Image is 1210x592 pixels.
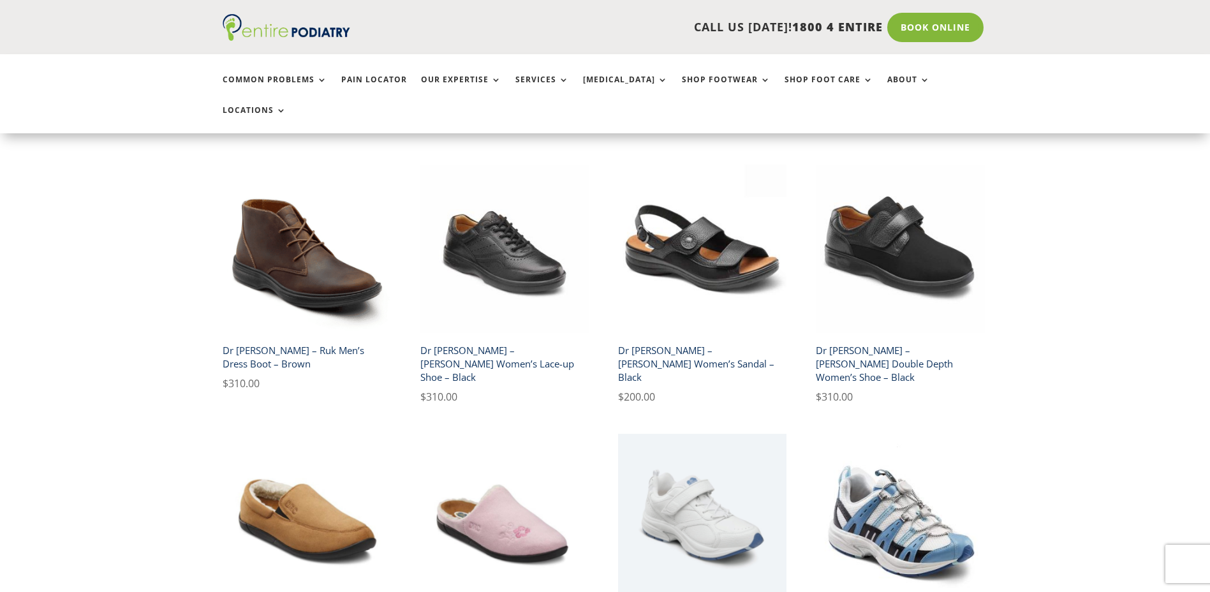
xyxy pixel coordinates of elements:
[816,339,985,389] h2: Dr [PERSON_NAME] – [PERSON_NAME] Double Depth Women’s Shoe – Black
[618,165,787,334] img: Dr Comfort Lana Medium Wide Women's Sandal Black
[223,121,228,135] span: $
[618,390,624,404] span: $
[618,165,787,406] a: Dr Comfort Lana Medium Wide Women's Sandal BlackDr [PERSON_NAME] – [PERSON_NAME] Women’s Sandal –...
[223,14,350,41] img: logo (1)
[420,390,457,404] bdi: 310.00
[816,121,853,135] bdi: 310.00
[816,390,853,404] bdi: 310.00
[223,121,260,135] bdi: 310.00
[816,390,822,404] span: $
[420,339,589,389] h2: Dr [PERSON_NAME] – [PERSON_NAME] Women’s Lace-up Shoe – Black
[816,121,822,135] span: $
[618,339,787,389] h2: Dr [PERSON_NAME] – [PERSON_NAME] Women’s Sandal – Black
[420,390,426,404] span: $
[223,165,392,334] img: dr comfort ruk mens dress shoe brown
[515,75,569,103] a: Services
[223,75,327,103] a: Common Problems
[223,376,260,390] bdi: 310.00
[223,106,286,133] a: Locations
[816,165,985,334] img: Dr Comfort Annie X Womens Double Depth Casual Shoe Black
[785,75,873,103] a: Shop Foot Care
[887,75,930,103] a: About
[420,121,457,135] bdi: 310.00
[420,165,589,406] a: Dr Comfort Patty Women's Walking Shoe BlackDr [PERSON_NAME] – [PERSON_NAME] Women’s Lace-up Shoe ...
[792,19,883,34] span: 1800 4 ENTIRE
[223,165,392,392] a: dr comfort ruk mens dress shoe brownDr [PERSON_NAME] – Ruk Men’s Dress Boot – Brown $310.00
[420,165,589,334] img: Dr Comfort Patty Women's Walking Shoe Black
[223,376,228,390] span: $
[421,75,501,103] a: Our Expertise
[682,75,771,103] a: Shop Footwear
[420,121,426,135] span: $
[618,121,655,135] bdi: 310.00
[618,121,624,135] span: $
[223,31,350,43] a: Entire Podiatry
[341,75,407,103] a: Pain Locator
[583,75,668,103] a: [MEDICAL_DATA]
[223,339,392,375] h2: Dr [PERSON_NAME] – Ruk Men’s Dress Boot – Brown
[618,390,655,404] bdi: 200.00
[399,19,883,36] p: CALL US [DATE]!
[887,13,984,42] a: Book Online
[816,165,985,406] a: Dr Comfort Annie X Womens Double Depth Casual Shoe BlackDr [PERSON_NAME] – [PERSON_NAME] Double D...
